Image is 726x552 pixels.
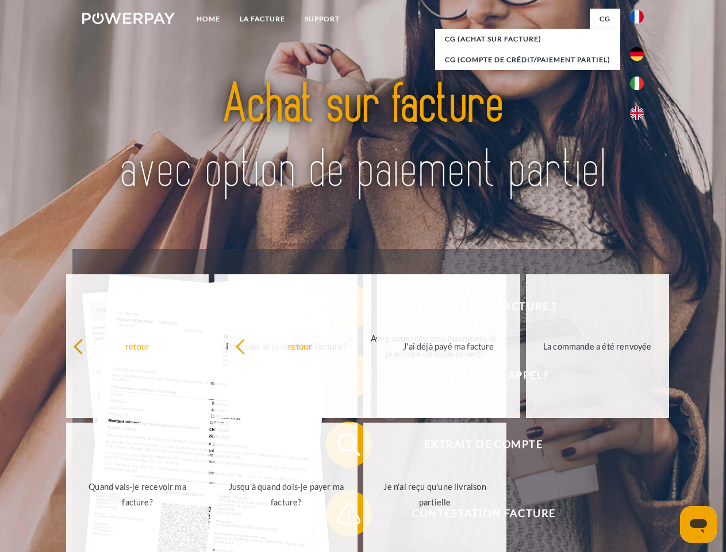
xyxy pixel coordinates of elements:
[295,9,349,29] a: Support
[630,10,644,24] img: fr
[73,479,202,510] div: Quand vais-je recevoir ma facture?
[221,479,351,510] div: Jusqu'à quand dois-je payer ma facture?
[630,76,644,90] img: it
[384,338,513,354] div: J'ai déjà payé ma facture
[533,338,662,354] div: La commande a été renvoyée
[82,13,175,24] img: logo-powerpay-white.svg
[435,29,620,49] a: CG (achat sur facture)
[73,338,202,354] div: retour
[590,9,620,29] a: CG
[230,9,295,29] a: LA FACTURE
[235,338,364,354] div: retour
[435,49,620,70] a: CG (Compte de crédit/paiement partiel)
[630,47,644,61] img: de
[630,106,644,120] img: en
[187,9,230,29] a: Home
[370,479,500,510] div: Je n'ai reçu qu'une livraison partielle
[110,55,616,220] img: title-powerpay_fr.svg
[680,506,717,543] iframe: Bouton de lancement de la fenêtre de messagerie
